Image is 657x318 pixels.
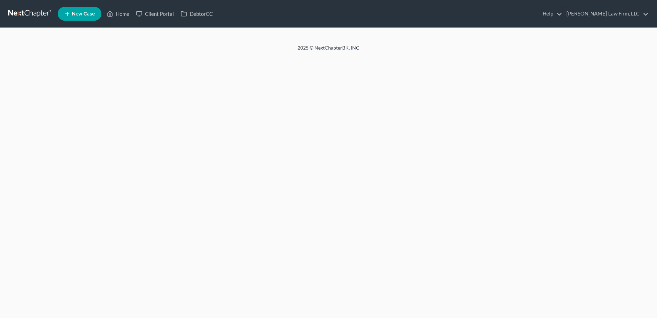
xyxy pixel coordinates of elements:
[58,7,101,21] new-legal-case-button: New Case
[133,44,524,57] div: 2025 © NextChapterBK, INC
[177,8,216,20] a: DebtorCC
[133,8,177,20] a: Client Portal
[563,8,648,20] a: [PERSON_NAME] Law Firm, LLC
[103,8,133,20] a: Home
[539,8,562,20] a: Help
